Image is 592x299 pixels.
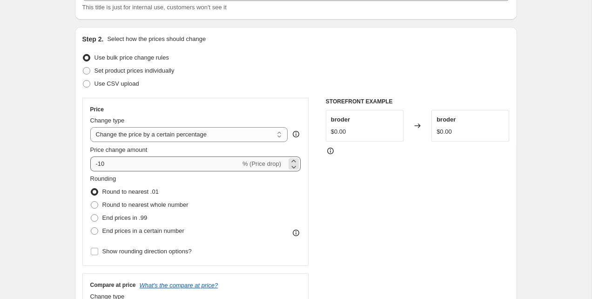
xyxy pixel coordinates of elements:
[82,34,104,44] h2: Step 2.
[291,129,301,139] div: help
[102,227,184,234] span: End prices in a certain number
[140,282,218,289] button: What's the compare at price?
[326,98,510,105] h6: STOREFRONT EXAMPLE
[242,160,281,167] span: % (Price drop)
[90,106,104,113] h3: Price
[94,80,139,87] span: Use CSV upload
[82,4,227,11] span: This title is just for internal use, customers won't see it
[437,116,456,123] span: broder
[90,146,148,153] span: Price change amount
[102,201,188,208] span: Round to nearest whole number
[437,127,452,136] div: $0.00
[331,116,350,123] span: broder
[90,175,116,182] span: Rounding
[90,117,125,124] span: Change type
[90,281,136,289] h3: Compare at price
[107,34,206,44] p: Select how the prices should change
[94,67,175,74] span: Set product prices individually
[90,156,241,171] input: -15
[331,127,346,136] div: $0.00
[94,54,169,61] span: Use bulk price change rules
[102,188,159,195] span: Round to nearest .01
[102,214,148,221] span: End prices in .99
[102,248,192,255] span: Show rounding direction options?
